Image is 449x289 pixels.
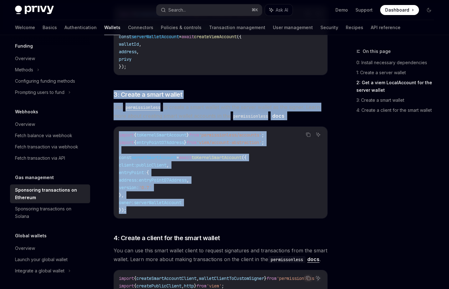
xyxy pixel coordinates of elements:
a: Configuring funding methods [10,75,90,87]
a: 4: Create a client for the smart wallet [356,105,439,115]
span: { [134,132,136,138]
a: Basics [43,20,57,35]
div: Sponsoring transactions on Ethereum [15,186,86,201]
span: { [134,140,136,145]
span: privy [119,56,131,62]
span: serverWalletAccount [134,200,181,205]
a: 3: Create a smart wallet [356,95,439,105]
span: toKernelSmartAccount [136,132,186,138]
span: ⌘ K [252,8,258,13]
a: 1: Create a server wallet [356,68,439,78]
button: Search...⌘K [156,4,262,16]
span: createPublicClient [136,283,181,289]
span: address [119,49,136,54]
button: Copy the contents from the code block [304,131,312,139]
span: entryPoint07Address [136,140,184,145]
span: const [119,34,131,39]
a: Support [355,7,373,13]
span: from [267,276,277,281]
code: permissionless [231,113,271,120]
a: 0: Install necessary dependencies [356,58,439,68]
div: Fetch transaction via webhook [15,143,78,151]
a: 2: Get a viem LocalAccount for the server wallet [356,78,439,95]
a: Policies & controls [161,20,202,35]
span: client: [119,162,136,168]
div: Fetch balance via webhook [15,132,72,139]
span: 3: Create a smart wallet [114,90,182,99]
button: Ask AI [314,131,322,139]
span: }, [119,192,124,198]
span: 'viem/account-abstraction' [196,140,262,145]
span: from [196,283,207,289]
span: version: [119,185,139,190]
span: await [179,155,191,160]
div: Overview [15,121,35,128]
div: Prompting users to fund [15,89,64,96]
span: entryPoint: [119,170,146,175]
a: User management [273,20,313,35]
span: Dashboard [385,7,409,13]
h5: Global wallets [15,232,47,240]
span: , [186,177,189,183]
span: ; [262,140,264,145]
a: docs [272,113,284,119]
span: ({ [237,34,242,39]
span: You can use this smart wallet client to request signatures and transactions from the smart wallet... [114,246,328,264]
span: { [146,170,149,175]
span: from [189,132,199,138]
a: Overview [10,53,90,64]
span: const [119,155,131,160]
button: Toggle dark mode [424,5,434,15]
a: Security [320,20,338,35]
span: ; [262,132,264,138]
span: { [134,276,136,281]
a: Connectors [128,20,153,35]
span: } [194,283,196,289]
div: Sponsoring transactions on Solana [15,205,86,220]
button: Ask AI [265,4,293,16]
span: } [184,140,186,145]
span: kernelSmartAccount [131,155,176,160]
span: }); [119,64,126,70]
div: Methods [15,66,33,74]
span: http [184,283,194,289]
span: 4: Create a client for the smart wallet [114,234,220,242]
span: = [179,34,181,39]
span: import [119,132,134,138]
span: , [181,283,184,289]
a: Fetch balance via webhook [10,130,90,141]
h5: Funding [15,42,33,50]
span: , [136,49,139,54]
span: import [119,283,134,289]
span: 'permissionless/accounts' [199,132,262,138]
span: import [119,140,134,145]
div: Fetch transaction via API [15,154,65,162]
span: from [186,140,196,145]
span: walletClientToCustomSigner [199,276,264,281]
a: Welcome [15,20,35,35]
button: Ask AI [314,274,322,282]
span: entryPoint07Address [139,177,186,183]
a: Fetch transaction via API [10,152,90,164]
a: Authentication [64,20,97,35]
a: Sponsoring transactions on Solana [10,203,90,222]
div: Overview [15,245,35,252]
span: } [186,132,189,138]
a: Fetch transaction via webhook [10,141,90,152]
span: ({ [242,155,247,160]
code: permissionless [123,104,163,111]
a: Launch your global wallet [10,254,90,265]
a: Sponsoring transactions on Ethereum [10,184,90,203]
span: 'viem' [207,283,222,289]
span: publicClient [136,162,166,168]
a: Wallets [104,20,120,35]
a: Demo [335,7,348,13]
a: permissionless [123,104,163,110]
a: API reference [371,20,401,35]
span: } [264,276,267,281]
div: Overview [15,55,35,62]
a: Overview [10,243,90,254]
span: 'permissionless' [277,276,317,281]
span: owner: [119,200,134,205]
div: Configuring funding methods [15,77,75,85]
